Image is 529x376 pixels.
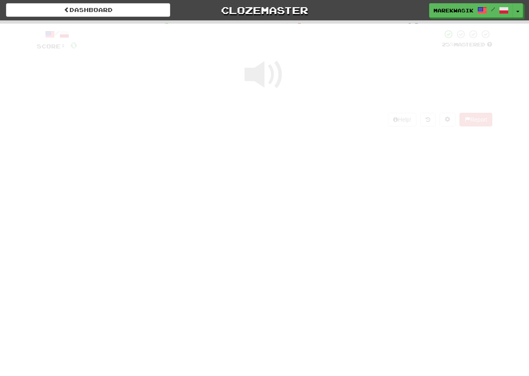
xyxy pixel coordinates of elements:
span: 10 [406,21,420,31]
span: 25 % [442,41,454,48]
span: Correct [105,22,144,30]
span: 0 [163,21,170,31]
a: Clozemaster [182,3,346,17]
a: Dashboard [6,3,170,17]
span: MarekWasik [434,7,473,14]
span: To go [359,22,387,30]
div: Mastered [442,41,492,48]
span: 0 [70,40,77,50]
div: / [37,29,77,39]
span: : [149,23,158,30]
button: Help! [388,113,416,126]
span: Score: [37,43,66,50]
span: Incorrect [226,22,276,30]
button: Round history (alt+y) [420,113,436,126]
button: Report [459,113,492,126]
span: 0 [296,21,303,31]
span: / [491,6,495,12]
a: MarekWasik / [429,3,513,18]
span: : [282,23,291,30]
span: : [392,23,401,30]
